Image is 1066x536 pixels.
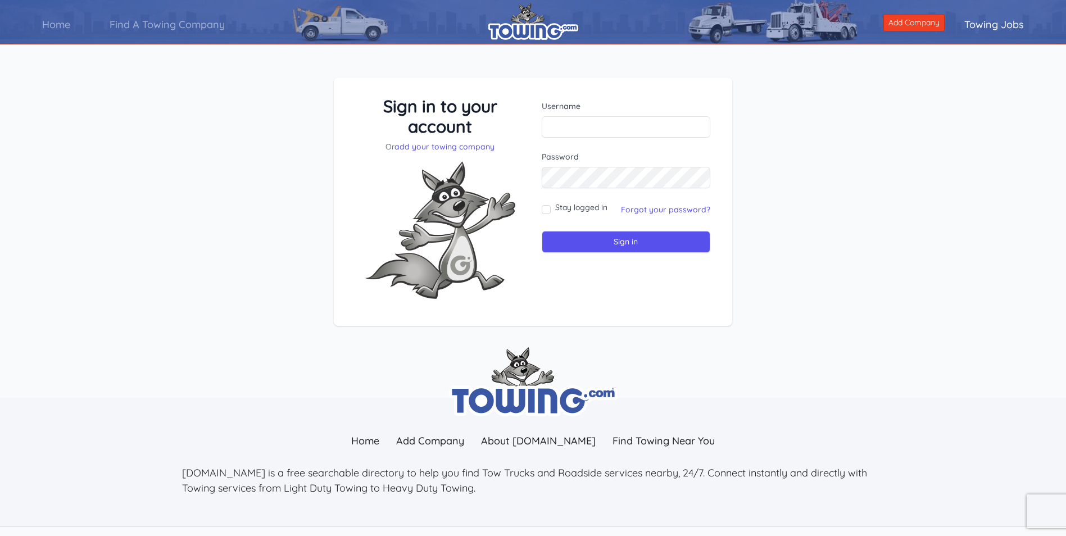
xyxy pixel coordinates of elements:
[945,8,1044,40] a: Towing Jobs
[473,429,604,453] a: About [DOMAIN_NAME]
[343,429,388,453] a: Home
[883,14,945,31] a: Add Company
[449,347,618,416] img: towing
[356,141,525,152] p: Or
[542,151,711,162] label: Password
[542,101,711,112] label: Username
[604,429,723,453] a: Find Towing Near You
[182,465,884,496] p: [DOMAIN_NAME] is a free searchable directory to help you find Tow Trucks and Roadside services ne...
[394,142,495,152] a: add your towing company
[356,96,525,137] h3: Sign in to your account
[388,429,473,453] a: Add Company
[488,3,578,40] img: logo.png
[542,231,711,253] input: Sign in
[22,8,90,40] a: Home
[555,202,607,213] label: Stay logged in
[356,152,524,308] img: Fox-Excited.png
[621,205,710,215] a: Forgot your password?
[90,8,244,40] a: Find A Towing Company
